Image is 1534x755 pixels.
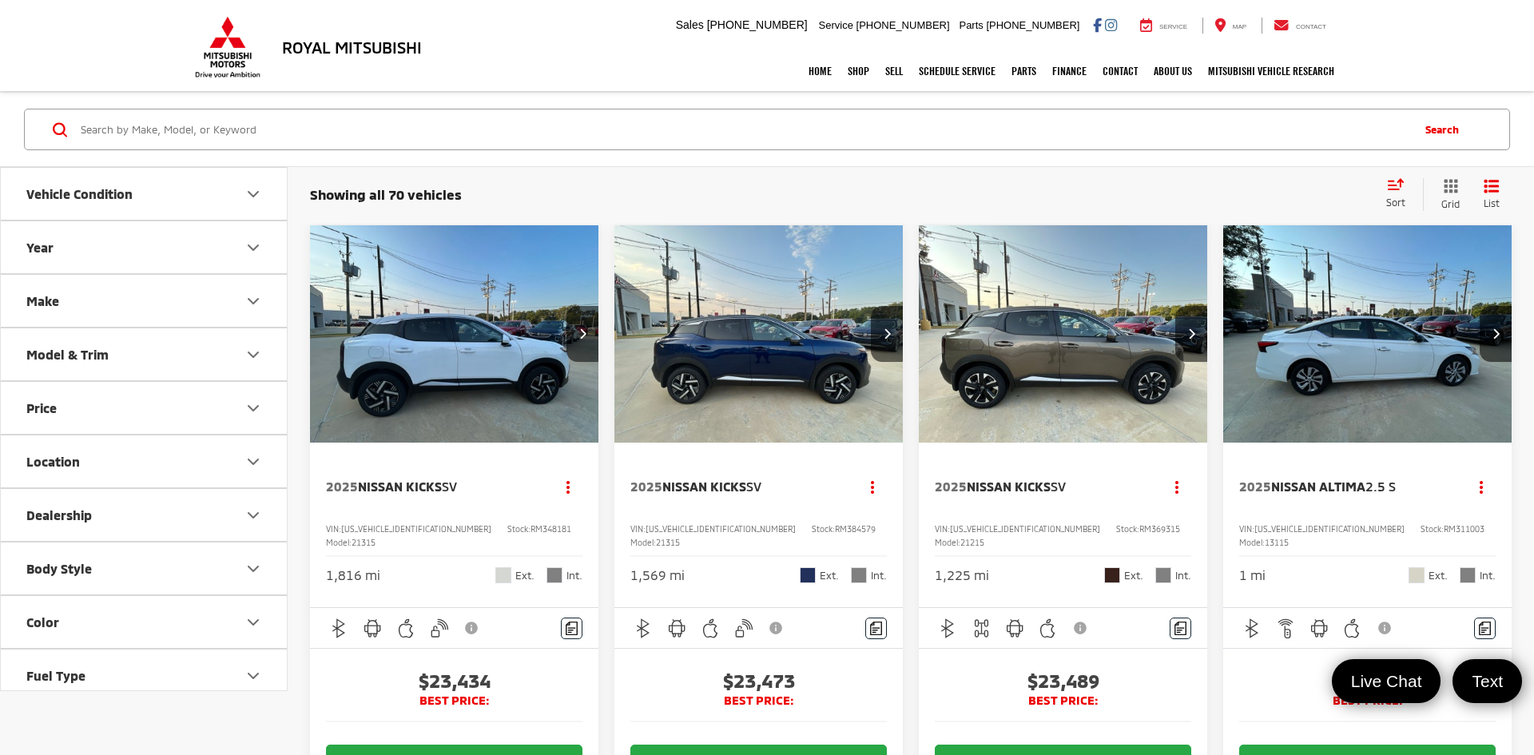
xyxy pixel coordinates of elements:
div: Make [26,293,59,308]
span: VIN: [326,524,341,534]
button: Actions [1468,472,1496,500]
span: 2025 [630,479,662,494]
img: 2025 Nissan Kicks SV [614,225,904,443]
span: Ext. [820,568,839,583]
span: [PHONE_NUMBER] [986,19,1079,31]
span: Canyon Bronze Metallic [1104,567,1120,583]
img: Apple CarPlay [1038,618,1058,638]
img: Android Auto [363,618,383,638]
span: Text [1464,670,1511,692]
button: PricePrice [1,382,288,434]
span: Model: [326,538,352,547]
a: Live Chat [1332,659,1441,703]
div: Dealership [244,506,263,525]
span: BEST PRICE: [630,693,887,709]
div: 1,816 mi [326,566,380,585]
span: Charcoal [1155,567,1171,583]
span: Int. [1480,568,1496,583]
button: Comments [1474,618,1496,639]
span: Sort [1386,197,1405,208]
div: Model & Trim [244,345,263,364]
img: Remote Start [1276,618,1296,638]
span: 2025 [935,479,967,494]
span: [US_VEHICLE_IDENTIFICATION_NUMBER] [1254,524,1405,534]
img: Android Auto [1309,618,1329,638]
span: Nissan Kicks [358,479,442,494]
a: 2025Nissan KicksSV [326,478,538,495]
a: Schedule Service: Opens in a new tab [911,51,1003,91]
span: $24,113 [1239,669,1496,693]
span: [US_VEHICLE_IDENTIFICATION_NUMBER] [646,524,796,534]
span: 2025 [326,479,358,494]
span: Int. [1175,568,1191,583]
button: Actions [554,472,582,500]
span: [PHONE_NUMBER] [856,19,950,31]
span: Stock: [1421,524,1444,534]
button: Body StyleBody Style [1,542,288,594]
a: Map [1202,18,1258,34]
button: LocationLocation [1,435,288,487]
a: Shop [840,51,877,91]
span: RM369315 [1139,524,1180,534]
button: MakeMake [1,275,288,327]
button: Actions [859,472,887,500]
span: Aspen White Tricoat [495,567,511,583]
button: Next image [1175,306,1207,362]
span: 2.5 S [1365,479,1396,494]
button: DealershipDealership [1,489,288,541]
span: Contact [1296,23,1326,30]
button: Actions [1163,472,1191,500]
span: Stock: [812,524,835,534]
span: dropdown dots [871,480,874,493]
a: Finance [1044,51,1095,91]
span: Stock: [1116,524,1139,534]
img: Comments [1479,622,1492,635]
button: Model & TrimModel & Trim [1,328,288,380]
a: Contact [1095,51,1146,91]
span: SV [442,479,457,494]
span: Stock: [507,524,531,534]
input: Search by Make, Model, or Keyword [79,110,1409,149]
div: Color [26,614,59,630]
div: Body Style [26,561,92,576]
button: Comments [865,618,887,639]
img: Bluetooth® [634,618,654,638]
img: Mitsubishi [192,16,264,78]
span: Charcoal [851,567,867,583]
img: Android Auto [1005,618,1025,638]
span: Parts [959,19,983,31]
span: VIN: [1239,524,1254,534]
img: Keyless Entry [733,618,753,638]
span: SV [746,479,761,494]
span: Glacier White [1409,567,1425,583]
span: Service [819,19,853,31]
img: 4WD/AWD [972,618,992,638]
span: VIN: [630,524,646,534]
div: Vehicle Condition [26,186,133,201]
span: BEST PRICE: [326,693,582,709]
span: List [1484,197,1500,210]
a: Instagram: Click to visit our Instagram page [1105,18,1117,31]
span: Model: [935,538,960,547]
img: Apple CarPlay [396,618,416,638]
div: 2025 Nissan Kicks SV 0 [309,225,600,443]
a: 2025 Nissan Altima 2.5 S2025 Nissan Altima 2.5 S2025 Nissan Altima 2.5 S2025 Nissan Altima 2.5 S [1222,225,1513,443]
span: Showing all 70 vehicles [310,186,462,202]
a: About Us [1146,51,1200,91]
button: Comments [561,618,582,639]
button: ColorColor [1,596,288,648]
div: Price [244,399,263,418]
span: BEST PRICE: [935,693,1191,709]
img: Bluetooth® [1242,618,1262,638]
a: 2025Nissan KicksSV [630,478,843,495]
a: 2025Nissan KicksSV [935,478,1147,495]
span: Int. [871,568,887,583]
span: $23,473 [630,669,887,693]
span: Map [1233,23,1246,30]
button: Vehicle ConditionVehicle Condition [1,168,288,220]
span: Nissan Altima [1271,479,1365,494]
span: [US_VEHICLE_IDENTIFICATION_NUMBER] [341,524,491,534]
button: View Disclaimer [1067,611,1095,645]
span: RM384579 [835,524,876,534]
